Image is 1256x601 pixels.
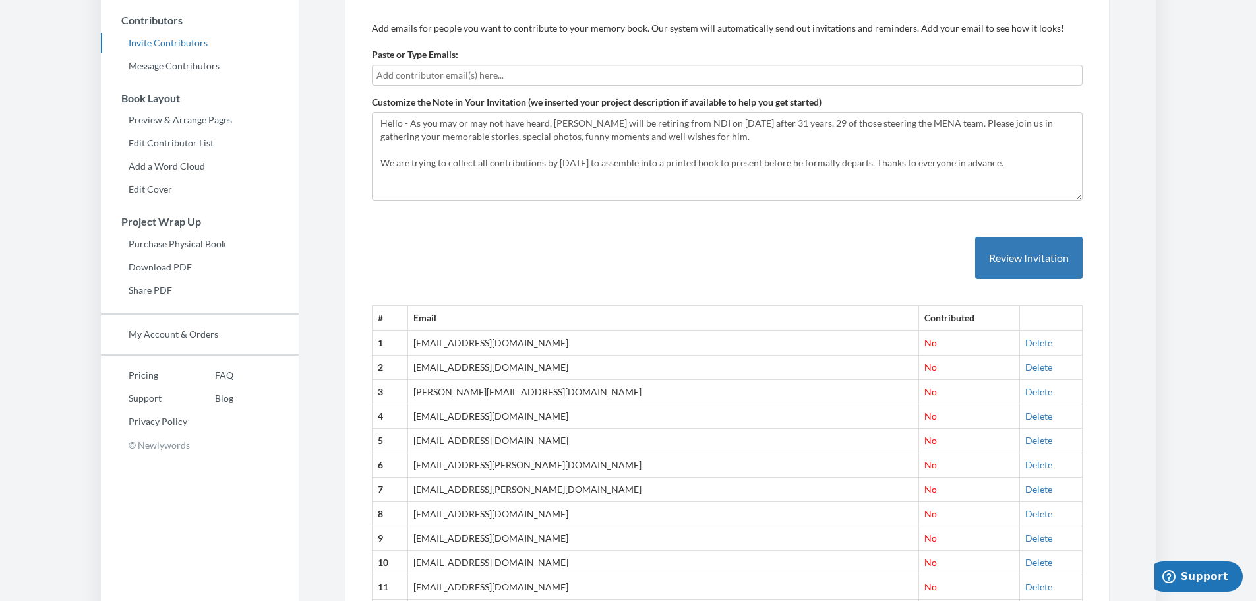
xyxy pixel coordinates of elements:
a: Pricing [101,365,187,385]
th: 11 [372,575,407,600]
td: [EMAIL_ADDRESS][DOMAIN_NAME] [407,331,919,355]
a: Delete [1025,410,1052,422]
th: 7 [372,478,407,502]
a: Download PDF [101,257,299,277]
a: Purchase Physical Book [101,234,299,254]
a: Invite Contributors [101,33,299,53]
th: 8 [372,502,407,526]
td: [EMAIL_ADDRESS][DOMAIN_NAME] [407,356,919,380]
td: [EMAIL_ADDRESS][PERSON_NAME][DOMAIN_NAME] [407,478,919,502]
iframe: Opens a widget where you can chat to one of our agents [1154,561,1243,594]
th: 1 [372,331,407,355]
a: My Account & Orders [101,325,299,344]
th: 3 [372,380,407,404]
a: Edit Contributor List [101,133,299,153]
span: No [924,362,937,373]
h3: Book Layout [102,92,299,104]
a: Delete [1025,508,1052,519]
a: Message Contributors [101,56,299,76]
span: No [924,410,937,422]
th: 10 [372,551,407,575]
a: Edit Cover [101,179,299,199]
td: [EMAIL_ADDRESS][DOMAIN_NAME] [407,551,919,575]
a: Delete [1025,581,1052,592]
a: Preview & Arrange Pages [101,110,299,130]
a: Delete [1025,386,1052,397]
a: Delete [1025,337,1052,348]
a: Blog [187,389,233,408]
td: [EMAIL_ADDRESS][DOMAIN_NAME] [407,575,919,600]
h3: Project Wrap Up [102,216,299,228]
a: Delete [1025,362,1052,373]
p: © Newlywords [101,435,299,455]
span: No [924,532,937,544]
td: [EMAIL_ADDRESS][DOMAIN_NAME] [407,502,919,526]
a: Delete [1025,532,1052,544]
a: Delete [1025,557,1052,568]
span: No [924,508,937,519]
a: Delete [1025,435,1052,446]
a: FAQ [187,365,233,385]
label: Customize the Note in Your Invitation (we inserted your project description if available to help ... [372,96,822,109]
label: Paste or Type Emails: [372,48,458,61]
a: Add a Word Cloud [101,156,299,176]
textarea: Hello - As you may or may not have heard, [PERSON_NAME] will be retiring from NDI on [DATE] after... [372,112,1083,201]
th: 2 [372,356,407,380]
th: 6 [372,453,407,478]
td: [EMAIL_ADDRESS][DOMAIN_NAME] [407,404,919,429]
th: 4 [372,404,407,429]
th: 5 [372,429,407,453]
button: Review Invitation [975,237,1083,280]
span: No [924,337,937,348]
th: # [372,306,407,331]
td: [PERSON_NAME][EMAIL_ADDRESS][DOMAIN_NAME] [407,380,919,404]
input: Add contributor email(s) here... [376,68,1078,82]
td: [EMAIL_ADDRESS][PERSON_NAME][DOMAIN_NAME] [407,453,919,478]
th: Contributed [919,306,1019,331]
span: No [924,459,937,470]
a: Support [101,389,187,408]
span: No [924,581,937,592]
span: No [924,484,937,495]
td: [EMAIL_ADDRESS][DOMAIN_NAME] [407,526,919,551]
p: Add emails for people you want to contribute to your memory book. Our system will automatically s... [372,22,1083,35]
th: Email [407,306,919,331]
span: No [924,386,937,397]
h3: Contributors [102,15,299,26]
a: Share PDF [101,280,299,300]
a: Delete [1025,484,1052,495]
span: No [924,557,937,568]
a: Delete [1025,459,1052,470]
span: No [924,435,937,446]
th: 9 [372,526,407,551]
td: [EMAIL_ADDRESS][DOMAIN_NAME] [407,429,919,453]
a: Privacy Policy [101,412,187,431]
